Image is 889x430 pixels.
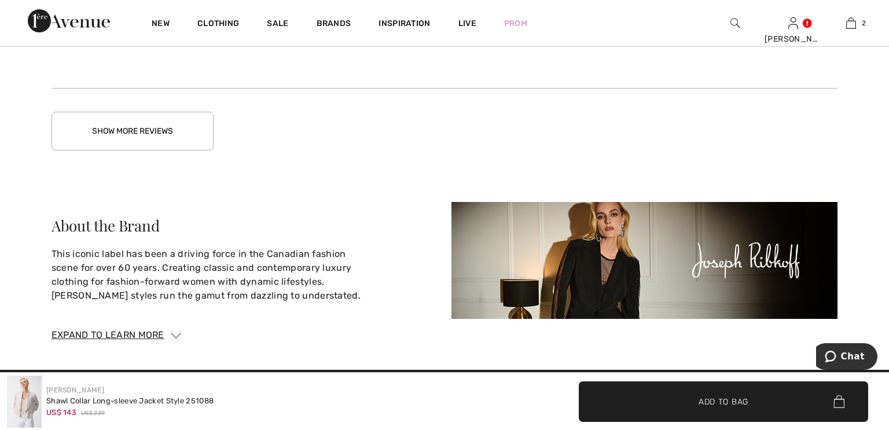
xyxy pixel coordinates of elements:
span: US$ 239 [81,409,105,418]
span: 2 [862,18,866,28]
p: This iconic label has been a driving force in the Canadian fashion scene for over 60 years. Creat... [52,247,438,303]
img: About the Brand [451,202,837,319]
div: Shawl Collar Long-sleeve Jacket Style 251088 [46,395,214,407]
span: US$ 143 [46,408,76,417]
a: Clothing [197,19,239,31]
img: My Bag [846,16,856,30]
a: Brands [317,19,351,31]
a: [PERSON_NAME] [46,386,104,394]
img: 1ère Avenue [28,9,110,32]
img: search the website [730,16,740,30]
img: Shawl Collar Long-Sleeve Jacket Style 251088 [7,376,42,428]
a: Sign In [788,17,798,28]
a: New [152,19,170,31]
iframe: Opens a widget where you can chat to one of our agents [816,343,877,372]
img: Bag.svg [833,395,844,408]
a: Prom [504,17,527,30]
div: Expand to Learn More [52,328,837,342]
span: Add to Bag [699,395,748,407]
img: My Info [788,16,798,30]
span: Inspiration [379,19,430,31]
a: Live [458,17,476,30]
a: Sale [267,19,288,31]
img: Arrow1.svg [171,333,181,339]
button: Add to Bag [579,381,868,422]
div: About the Brand [52,218,438,233]
div: [PERSON_NAME] [765,33,821,45]
button: Show More Reviews [52,112,214,150]
a: 2 [822,16,879,30]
